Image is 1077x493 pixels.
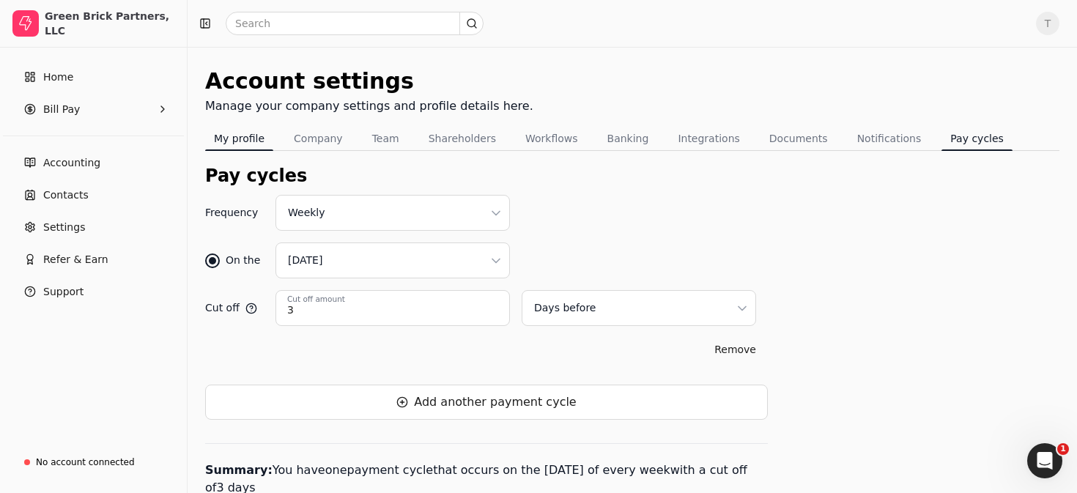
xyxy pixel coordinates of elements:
[517,127,587,150] button: Workflows
[43,188,89,203] span: Contacts
[45,9,174,38] div: Green Brick Partners, LLC
[43,252,108,267] span: Refer & Earn
[420,127,505,150] button: Shareholders
[760,127,837,150] button: Documents
[6,212,181,242] a: Settings
[1057,443,1069,455] span: 1
[36,456,135,469] div: No account connected
[43,70,73,85] span: Home
[205,163,1059,189] div: Pay cycles
[6,94,181,124] button: Bill Pay
[205,127,273,150] button: My profile
[669,127,748,150] button: Integrations
[6,148,181,177] a: Accounting
[205,385,768,420] button: Add another payment cycle
[226,253,260,268] div: On the
[205,64,533,97] div: Account settings
[6,449,181,475] a: No account connected
[703,338,768,361] button: Remove
[205,195,264,231] span: Frequency
[599,127,658,150] button: Banking
[363,127,408,150] button: Team
[6,245,181,274] button: Refer & Earn
[6,180,181,210] a: Contacts
[226,12,484,35] input: Search
[43,220,85,235] span: Settings
[1027,443,1062,478] iframe: Intercom live chat
[205,300,240,316] span: Cut off
[1036,12,1059,35] button: T
[285,127,352,150] button: Company
[848,127,930,150] button: Notifications
[43,155,100,171] span: Accounting
[287,294,345,305] label: Cut off amount
[6,62,181,92] a: Home
[941,127,1013,150] button: Pay cycles
[205,97,533,115] div: Manage your company settings and profile details here.
[205,127,1059,151] nav: Tabs
[43,102,80,117] span: Bill Pay
[205,463,273,477] b: Summary:
[6,277,181,306] button: Support
[43,284,84,300] span: Support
